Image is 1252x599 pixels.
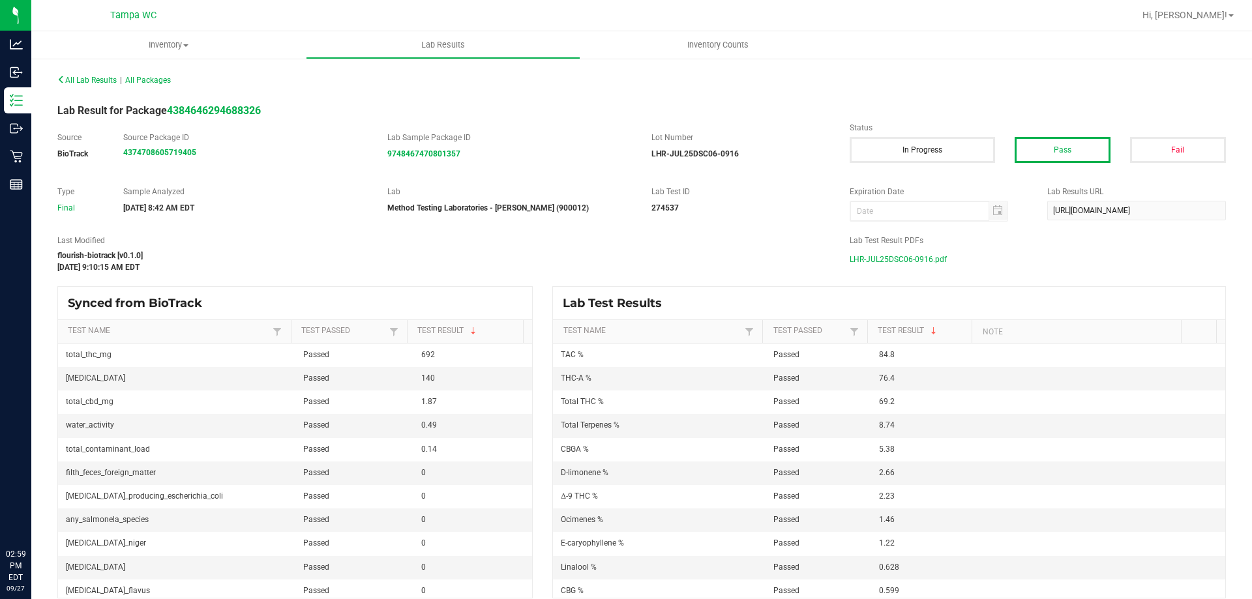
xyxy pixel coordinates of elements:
[66,468,156,477] span: filth_feces_foreign_matter
[68,326,269,336] a: Test NameSortable
[561,373,591,383] span: THC-A %
[66,586,150,595] span: [MEDICAL_DATA]_flavus
[303,538,329,548] span: Passed
[561,515,603,524] span: Ocimenes %
[1047,186,1226,197] label: Lab Results URL
[303,373,329,383] span: Passed
[879,586,899,595] span: 0.599
[1015,137,1110,163] button: Pass
[1142,10,1227,20] span: Hi, [PERSON_NAME]!
[303,445,329,454] span: Passed
[66,538,146,548] span: [MEDICAL_DATA]_niger
[421,445,437,454] span: 0.14
[421,373,435,383] span: 140
[773,350,799,359] span: Passed
[561,491,598,501] span: Δ-9 THC %
[773,445,799,454] span: Passed
[66,445,150,454] span: total_contaminant_load
[878,326,967,336] a: Test ResultSortable
[879,562,899,572] span: 0.628
[66,562,125,572] span: [MEDICAL_DATA]
[123,203,194,212] strong: [DATE] 8:42 AM EDT
[387,203,589,212] strong: Method Testing Laboratories - [PERSON_NAME] (900012)
[110,10,156,21] span: Tampa WC
[10,66,23,79] inline-svg: Inbound
[773,586,799,595] span: Passed
[66,420,114,430] span: water_activity
[123,132,368,143] label: Source Package ID
[773,468,799,477] span: Passed
[421,397,437,406] span: 1.87
[741,323,757,340] a: Filter
[773,420,799,430] span: Passed
[421,562,426,572] span: 0
[66,397,113,406] span: total_cbd_mg
[57,149,88,158] strong: BioTrack
[850,186,1028,197] label: Expiration Date
[850,250,947,269] span: LHR-JUL25DSC06-0916.pdf
[66,491,223,501] span: [MEDICAL_DATA]_producing_escherichia_coli
[773,397,799,406] span: Passed
[1130,137,1226,163] button: Fail
[387,132,632,143] label: Lab Sample Package ID
[773,562,799,572] span: Passed
[57,132,104,143] label: Source
[651,186,830,197] label: Lab Test ID
[31,39,306,51] span: Inventory
[306,31,580,59] a: Lab Results
[57,186,104,197] label: Type
[303,562,329,572] span: Passed
[269,323,285,340] a: Filter
[66,350,112,359] span: total_thc_mg
[879,350,895,359] span: 84.8
[563,296,672,310] span: Lab Test Results
[38,493,54,508] iframe: Resource center unread badge
[773,538,799,548] span: Passed
[879,491,895,501] span: 2.23
[563,326,741,336] a: Test NameSortable
[879,468,895,477] span: 2.66
[421,538,426,548] span: 0
[651,203,679,212] strong: 274537
[120,76,122,85] span: |
[879,515,895,524] span: 1.46
[879,420,895,430] span: 8.74
[57,202,104,214] div: Final
[123,186,368,197] label: Sample Analyzed
[846,323,862,340] a: Filter
[57,104,261,117] span: Lab Result for Package
[68,296,212,310] span: Synced from BioTrack
[561,420,619,430] span: Total Terpenes %
[301,326,386,336] a: Test PassedSortable
[303,420,329,430] span: Passed
[561,350,584,359] span: TAC %
[303,397,329,406] span: Passed
[879,373,895,383] span: 76.4
[850,137,995,163] button: In Progress
[421,468,426,477] span: 0
[421,350,435,359] span: 692
[929,326,939,336] span: Sortable
[670,39,766,51] span: Inventory Counts
[387,149,460,158] a: 9748467470801357
[421,515,426,524] span: 0
[6,548,25,583] p: 02:59 PM EDT
[561,397,604,406] span: Total THC %
[387,186,632,197] label: Lab
[417,326,518,336] a: Test ResultSortable
[57,235,830,246] label: Last Modified
[561,468,608,477] span: D-limonene %
[57,251,143,260] strong: flourish-biotrack [v0.1.0]
[421,420,437,430] span: 0.49
[303,468,329,477] span: Passed
[850,122,1226,134] label: Status
[303,491,329,501] span: Passed
[421,586,426,595] span: 0
[167,104,261,117] a: 4384646294688326
[850,235,1226,246] label: Lab Test Result PDFs
[468,326,479,336] span: Sortable
[972,320,1181,343] th: Note
[773,515,799,524] span: Passed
